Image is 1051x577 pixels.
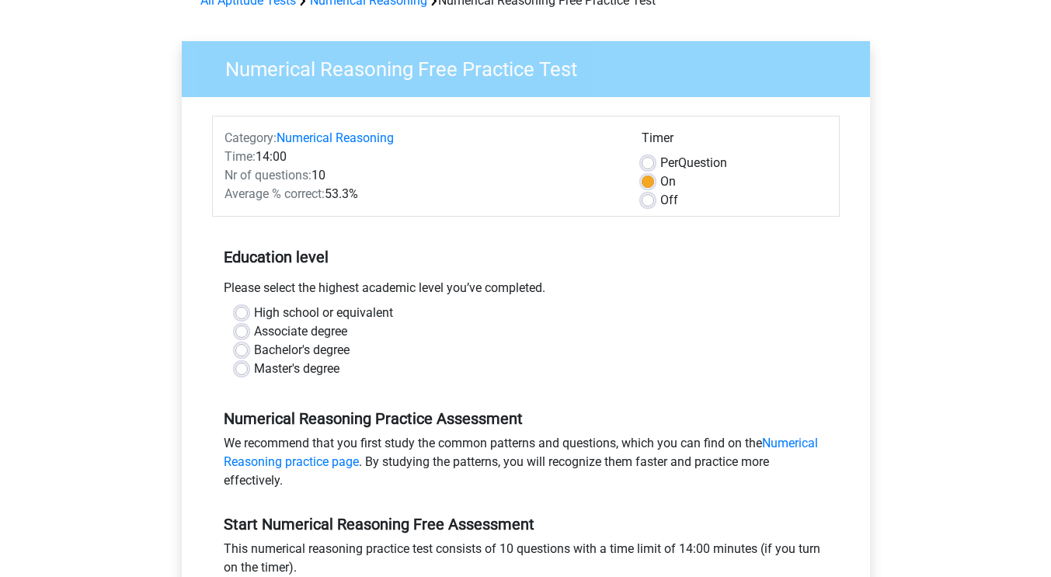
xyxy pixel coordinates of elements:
[642,129,827,154] div: Timer
[213,148,630,166] div: 14:00
[224,242,828,273] h5: Education level
[254,360,339,378] label: Master's degree
[224,515,828,534] h5: Start Numerical Reasoning Free Assessment
[213,166,630,185] div: 10
[224,168,311,182] span: Nr of questions:
[224,130,277,145] span: Category:
[207,51,858,82] h3: Numerical Reasoning Free Practice Test
[660,155,678,170] span: Per
[254,322,347,341] label: Associate degree
[660,191,678,210] label: Off
[660,154,727,172] label: Question
[212,279,840,304] div: Please select the highest academic level you’ve completed.
[224,149,256,164] span: Time:
[254,341,350,360] label: Bachelor's degree
[660,172,676,191] label: On
[224,186,325,201] span: Average % correct:
[224,409,828,428] h5: Numerical Reasoning Practice Assessment
[277,130,394,145] a: Numerical Reasoning
[254,304,393,322] label: High school or equivalent
[212,434,840,496] div: We recommend that you first study the common patterns and questions, which you can find on the . ...
[213,185,630,203] div: 53.3%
